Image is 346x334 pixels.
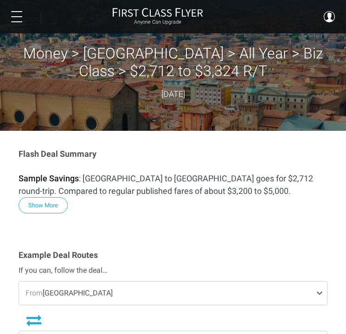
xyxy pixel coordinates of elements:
strong: Sample Savings [19,173,79,183]
span: From [26,289,43,297]
span: [GEOGRAPHIC_DATA] [19,282,327,305]
div: If you can, follow the deal… [19,264,327,276]
img: First Class Flyer [112,7,203,17]
span: Example Deal Routes [19,250,98,260]
button: Invert Route Direction [21,310,47,330]
p: : [GEOGRAPHIC_DATA] to [GEOGRAPHIC_DATA] goes for $2,712 round-trip. Compared to regular publishe... [19,172,327,197]
h2: Money > [GEOGRAPHIC_DATA] > All Year > Biz Class > $2,712 to $3,324 R/T [7,45,339,80]
small: Anyone Can Upgrade [112,19,203,26]
time: [DATE] [161,89,185,99]
button: Show More [19,197,68,213]
h3: Flash Deal Summary [19,149,327,159]
a: First Class FlyerAnyone Can Upgrade [112,7,203,26]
